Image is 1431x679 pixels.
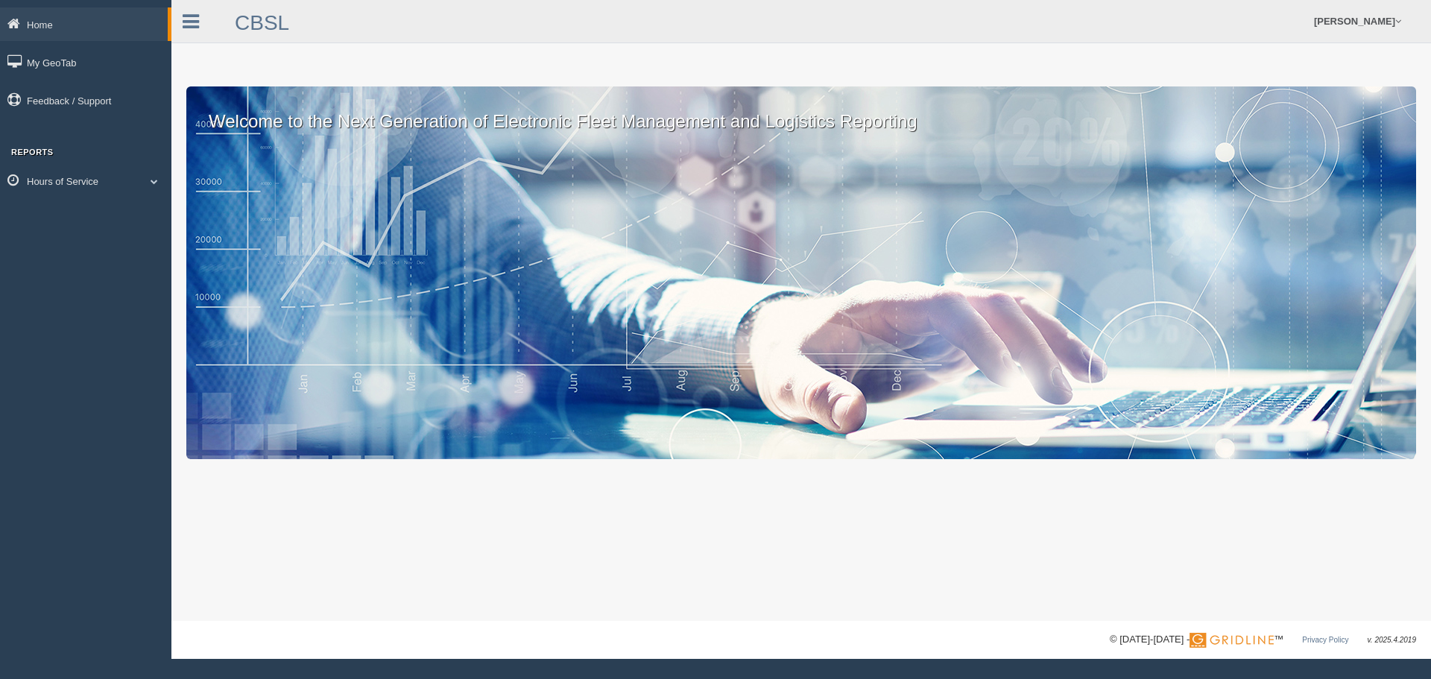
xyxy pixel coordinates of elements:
[186,86,1416,134] p: Welcome to the Next Generation of Electronic Fleet Management and Logistics Reporting
[235,11,289,34] a: CBSL
[1190,633,1274,648] img: Gridline
[1368,636,1416,644] span: v. 2025.4.2019
[1302,636,1348,644] a: Privacy Policy
[1110,632,1416,648] div: © [DATE]-[DATE] - ™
